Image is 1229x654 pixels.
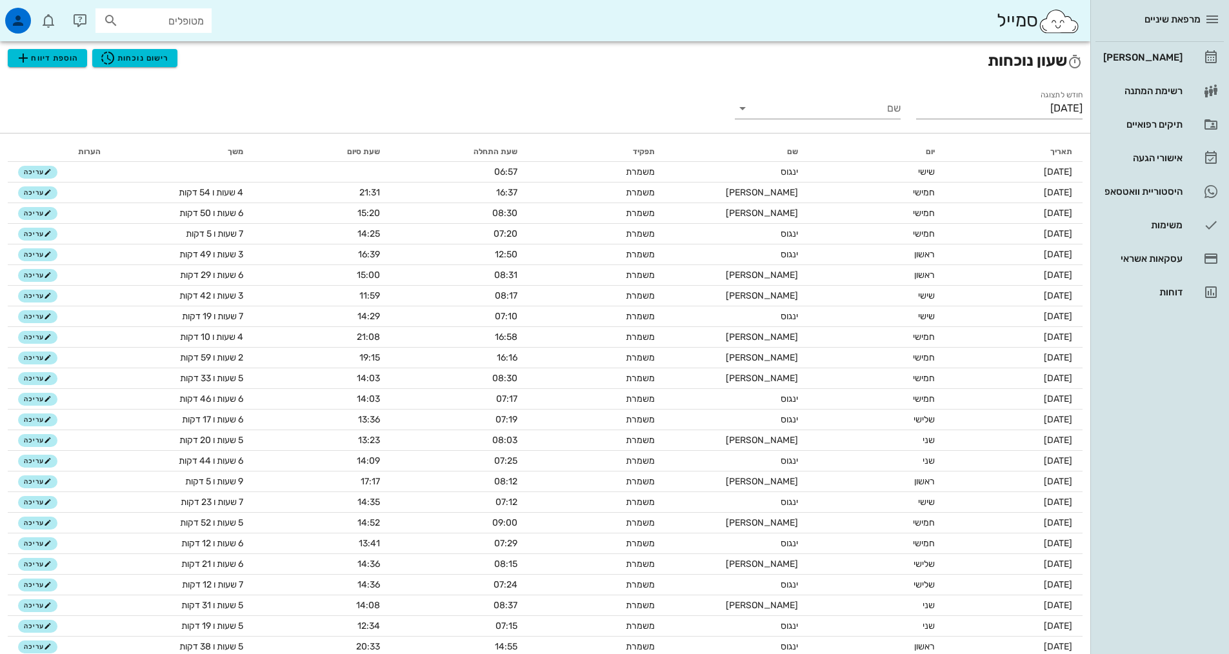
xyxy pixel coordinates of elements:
[1101,153,1183,163] div: אישורי הגעה
[528,162,665,183] td: משמרת
[528,224,665,244] td: משמרת
[781,579,798,590] span: ינגוס
[1038,8,1080,34] img: SmileCloud logo
[357,393,380,404] span: 14:03
[357,208,380,219] span: 15:20
[914,579,935,590] span: שלישי
[18,620,57,633] button: עריכה
[1044,620,1072,631] span: [DATE]
[528,244,665,265] td: משמרת
[1044,352,1072,363] span: [DATE]
[495,249,517,260] span: 12:50
[1041,90,1083,100] label: חודש לתצוגה
[100,50,169,66] span: רישום נוכחות
[633,147,655,156] span: תפקיד
[1044,228,1072,239] span: [DATE]
[24,581,52,589] span: עריכה
[495,641,517,652] span: 14:55
[359,290,380,301] span: 11:59
[913,373,935,384] span: חמישי
[182,414,243,425] span: 6 שעות ו 17 דקות
[180,517,243,528] span: 5 שעות ו 52 דקות
[357,332,380,342] span: 21:08
[1044,393,1072,404] span: [DATE]
[781,393,798,404] span: ינגוס
[24,354,52,362] span: עריכה
[1044,641,1072,652] span: [DATE]
[1044,332,1072,342] span: [DATE]
[1095,42,1224,73] a: [PERSON_NAME]
[254,141,390,162] th: שעת סיום
[186,228,243,239] span: 7 שעות ו 5 דקות
[357,228,380,239] span: 14:25
[15,50,79,66] span: הוספת דיווח
[1044,414,1072,425] span: [DATE]
[495,290,517,301] span: 08:17
[179,393,243,404] span: 6 שעות ו 46 דקות
[474,147,517,156] span: שעת התחלה
[361,476,380,487] span: 17:17
[8,49,87,67] button: הוספת דיווח
[347,147,380,156] span: שעת סיום
[18,640,57,653] button: עריכה
[528,554,665,575] td: משמרת
[18,455,57,468] button: עריכה
[18,372,57,385] button: עריכה
[726,517,798,528] span: [PERSON_NAME]
[496,393,517,404] span: 07:17
[997,7,1080,35] div: סמייל
[24,643,52,651] span: עריכה
[913,393,935,404] span: חמישי
[918,497,935,508] span: שישי
[726,435,798,446] span: [PERSON_NAME]
[181,538,243,549] span: 6 שעות ו 12 דקות
[726,332,798,342] span: [PERSON_NAME]
[1044,373,1072,384] span: [DATE]
[180,332,243,342] span: 4 שעות ו 10 דקות
[914,270,935,281] span: ראשון
[359,352,380,363] span: 19:15
[1044,187,1072,198] span: [DATE]
[1044,208,1072,219] span: [DATE]
[24,499,52,506] span: עריכה
[726,290,798,301] span: [PERSON_NAME]
[180,270,243,281] span: 6 שעות ו 29 דקות
[180,373,243,384] span: 5 שעות ו 33 דקות
[1101,52,1183,63] div: [PERSON_NAME]
[181,497,243,508] span: 7 שעות ו 23 דקות
[24,622,52,630] span: עריכה
[38,10,46,18] span: תג
[528,286,665,306] td: משמרת
[179,290,243,301] span: 3 שעות ו 42 דקות
[24,540,52,548] span: עריכה
[24,189,52,197] span: עריכה
[781,228,798,239] span: ינגוס
[18,290,57,302] button: עריכה
[726,352,798,363] span: [PERSON_NAME]
[528,575,665,595] td: משמרת
[781,311,798,322] span: ינגוס
[357,311,380,322] span: 14:29
[24,602,52,609] span: עריכה
[494,476,517,487] span: 08:12
[528,513,665,533] td: משמרת
[495,414,517,425] span: 07:19
[528,533,665,554] td: משמרת
[495,497,517,508] span: 07:12
[18,207,57,220] button: עריכה
[918,311,935,322] span: שישי
[24,437,52,444] span: עריכה
[923,455,935,466] span: שני
[528,183,665,203] td: משמרת
[356,600,380,611] span: 14:08
[18,166,57,179] button: עריכה
[1101,86,1183,96] div: רשימת המתנה
[1095,210,1224,241] a: משימות
[913,352,935,363] span: חמישי
[1101,119,1183,130] div: תיקים רפואיים
[24,168,52,176] span: עריכה
[18,331,57,344] button: עריכה
[1044,517,1072,528] span: [DATE]
[181,620,243,631] span: 5 שעות ו 19 דקות
[923,435,935,446] span: שני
